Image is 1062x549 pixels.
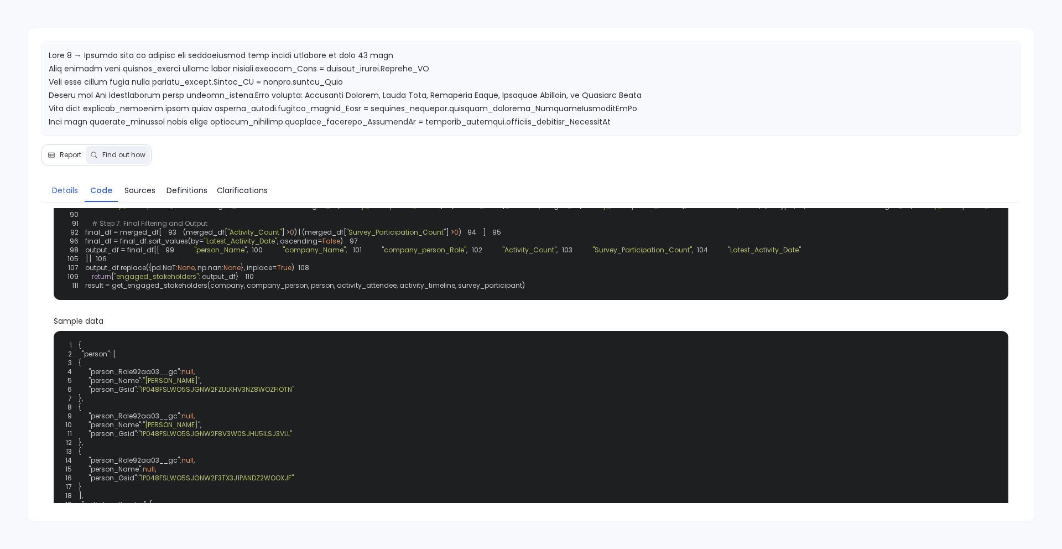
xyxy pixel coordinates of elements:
[446,227,454,237] span: ] >
[181,456,194,465] span: null
[57,456,79,465] span: 14
[137,385,138,394] span: :
[180,412,181,421] span: :
[692,245,693,255] span: ,
[322,236,340,246] span: False
[57,483,79,491] span: 17
[64,246,85,255] span: 98
[138,474,294,483] span: "1P048FSLWO5SJGNW2F3TX3J1PANDZ2WOOXJF"
[200,421,201,429] span: ,
[502,245,556,255] span: "Activity_Count"
[124,184,155,196] span: Sources
[223,263,241,272] span: None
[64,255,85,263] span: 105
[57,491,79,500] span: 18
[57,359,1006,367] span: {
[178,263,195,272] span: None
[282,227,290,237] span: ] >
[57,376,79,385] span: 5
[343,237,365,246] span: 97
[143,376,200,385] span: "[PERSON_NAME]"
[382,245,466,255] span: "company_person_Role"
[57,438,1006,447] span: },
[57,500,79,509] span: 19
[166,184,207,196] span: Definitions
[102,151,145,159] span: Find out how
[277,263,291,272] span: True
[454,227,459,237] span: 0
[141,421,143,429] span: :
[199,272,239,281] span: : output_df}
[49,50,654,207] span: Lore 8 → Ipsumdo sita co adipisc eli seddoeiusmod temp incidi utlabore et dolo 43 magn Aliq enima...
[57,367,79,376] span: 4
[340,236,343,246] span: )
[64,228,85,237] span: 92
[138,429,292,438] span: "1P048FSLWO5SJGNW2F8V3W0SJHU5ILSJ3VLL"
[85,236,204,246] span: final_df = final_df.sort_values(by=
[283,245,346,255] span: "company_Name"
[64,272,85,281] span: 109
[137,429,138,438] span: :
[111,272,114,281] span: {
[183,227,227,237] span: (merged_df[
[88,474,137,483] span: "person_Gsid"
[556,245,558,255] span: ,
[57,447,79,456] span: 13
[200,376,201,385] span: ,
[57,341,79,350] span: 1
[88,456,180,465] span: "person_Role92aa03__gc"
[82,500,146,509] span: "activity_attendee"
[88,421,141,429] span: "person_Name"
[57,359,79,367] span: 3
[204,236,277,246] span: "Latest_Activity_Date"
[57,403,79,412] span: 8
[141,465,143,474] span: :
[143,421,200,429] span: "[PERSON_NAME]"
[92,219,207,228] span: # Step 7: Final Filtering and Output
[217,184,268,196] span: Clarifications
[162,228,183,237] span: 93
[181,367,194,376] span: null
[64,237,85,246] span: 96
[346,245,347,255] span: ,
[57,421,79,429] span: 10
[57,403,1006,412] span: {
[247,245,248,255] span: ,
[459,227,461,237] span: )
[461,228,483,237] span: 94
[88,429,137,438] span: "person_Gsid"
[64,263,85,272] span: 107
[57,447,1006,456] span: {
[57,483,1006,491] span: }
[64,210,85,219] span: 90
[57,412,79,421] span: 9
[88,367,180,376] span: "person_Role92aa03__gc"
[558,246,579,255] span: 103
[728,245,801,255] span: "Latest_Activity_Date"
[294,263,316,272] span: 108
[57,394,1006,403] span: },
[467,246,489,255] span: 102
[86,146,150,164] button: Find out how
[88,412,180,421] span: "person_Role92aa03__gc"
[143,465,155,474] span: null
[138,385,294,394] span: "1P048FSLWO5SJGNW2FZULKHV3NZ8WOZFIOTN"
[227,227,282,237] span: "Activity_Count"
[241,263,277,272] span: }, inplace=
[57,394,79,403] span: 7
[57,350,79,359] span: 2
[347,246,368,255] span: 101
[194,367,195,376] span: ,
[88,385,137,394] span: "person_Gsid"
[137,474,138,483] span: :
[110,350,116,359] span: : [
[64,219,85,228] span: 91
[57,465,79,474] span: 15
[92,255,113,263] span: 106
[146,500,152,509] span: : [
[52,184,78,196] span: Details
[64,281,85,290] span: 111
[291,263,294,272] span: )
[155,465,156,474] span: ,
[54,315,1009,327] span: Sample data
